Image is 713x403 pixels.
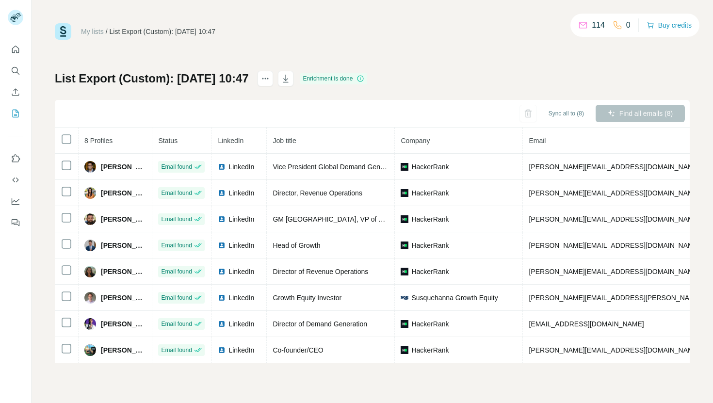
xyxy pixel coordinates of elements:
span: [PERSON_NAME] [101,293,146,303]
img: LinkedIn logo [218,215,226,223]
span: Email [529,137,546,145]
span: [PERSON_NAME][EMAIL_ADDRESS][DOMAIN_NAME] [529,268,699,275]
span: [PERSON_NAME] [101,188,146,198]
span: LinkedIn [228,188,254,198]
span: Director of Revenue Operations [273,268,368,275]
img: Avatar [84,344,96,356]
span: Director, Revenue Operations [273,189,362,197]
button: Sync all to (8) [542,106,591,121]
p: 114 [592,19,605,31]
span: LinkedIn [228,241,254,250]
span: Email found [161,162,192,171]
span: [PERSON_NAME] [101,267,146,276]
span: Susquehanna Growth Equity [411,293,498,303]
span: LinkedIn [228,162,254,172]
img: company-logo [401,346,408,354]
img: LinkedIn logo [218,242,226,249]
span: HackerRank [411,188,449,198]
img: Avatar [84,187,96,199]
img: company-logo [401,294,408,302]
li: / [106,27,108,36]
img: LinkedIn logo [218,320,226,328]
img: LinkedIn logo [218,268,226,275]
img: company-logo [401,268,408,275]
button: Enrich CSV [8,83,23,101]
span: Email found [161,293,192,302]
img: Surfe Logo [55,23,71,40]
span: [EMAIL_ADDRESS][DOMAIN_NAME] [529,320,644,328]
span: [PERSON_NAME][EMAIL_ADDRESS][DOMAIN_NAME] [529,163,699,171]
button: Use Surfe on LinkedIn [8,150,23,167]
img: company-logo [401,320,408,328]
span: 8 Profiles [84,137,113,145]
span: Co-founder/CEO [273,346,323,354]
button: Dashboard [8,193,23,210]
p: 0 [626,19,631,31]
img: company-logo [401,242,408,249]
button: actions [258,71,273,86]
span: LinkedIn [228,319,254,329]
span: LinkedIn [228,214,254,224]
span: HackerRank [411,214,449,224]
img: Avatar [84,161,96,173]
span: Email found [161,346,192,355]
span: [PERSON_NAME][EMAIL_ADDRESS][DOMAIN_NAME] [529,215,699,223]
button: Use Surfe API [8,171,23,189]
span: LinkedIn [218,137,243,145]
img: Avatar [84,318,96,330]
span: HackerRank [411,345,449,355]
span: LinkedIn [228,345,254,355]
button: Search [8,62,23,80]
div: Enrichment is done [300,73,368,84]
span: [PERSON_NAME] [101,162,146,172]
span: [PERSON_NAME][EMAIL_ADDRESS][DOMAIN_NAME] [529,242,699,249]
span: GM [GEOGRAPHIC_DATA], VP of Sales & Revenue [273,215,431,223]
a: My lists [81,28,104,35]
span: Director of Demand Generation [273,320,367,328]
span: Email found [161,215,192,224]
span: Email found [161,241,192,250]
span: [PERSON_NAME][EMAIL_ADDRESS][DOMAIN_NAME] [529,189,699,197]
span: Company [401,137,430,145]
span: Email found [161,267,192,276]
span: Head of Growth [273,242,320,249]
span: LinkedIn [228,293,254,303]
span: Email found [161,189,192,197]
img: company-logo [401,163,408,171]
button: My lists [8,105,23,122]
button: Quick start [8,41,23,58]
span: HackerRank [411,162,449,172]
img: LinkedIn logo [218,294,226,302]
span: Job title [273,137,296,145]
span: Growth Equity Investor [273,294,341,302]
img: Avatar [84,266,96,277]
img: company-logo [401,215,408,223]
button: Buy credits [647,18,692,32]
span: Sync all to (8) [549,109,584,118]
h1: List Export (Custom): [DATE] 10:47 [55,71,249,86]
img: Avatar [84,213,96,225]
span: [PERSON_NAME] [101,214,146,224]
div: List Export (Custom): [DATE] 10:47 [110,27,215,36]
img: LinkedIn logo [218,163,226,171]
img: Avatar [84,292,96,304]
img: company-logo [401,189,408,197]
img: Avatar [84,240,96,251]
button: Feedback [8,214,23,231]
span: Vice President Global Demand Generation & Customer Marketing [273,163,470,171]
span: HackerRank [411,267,449,276]
span: Email found [161,320,192,328]
span: HackerRank [411,319,449,329]
span: HackerRank [411,241,449,250]
span: [PERSON_NAME] [101,241,146,250]
span: Status [158,137,178,145]
img: LinkedIn logo [218,346,226,354]
span: LinkedIn [228,267,254,276]
span: [PERSON_NAME] [101,345,146,355]
span: [PERSON_NAME] [101,319,146,329]
img: LinkedIn logo [218,189,226,197]
span: [PERSON_NAME][EMAIL_ADDRESS][DOMAIN_NAME] [529,346,699,354]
